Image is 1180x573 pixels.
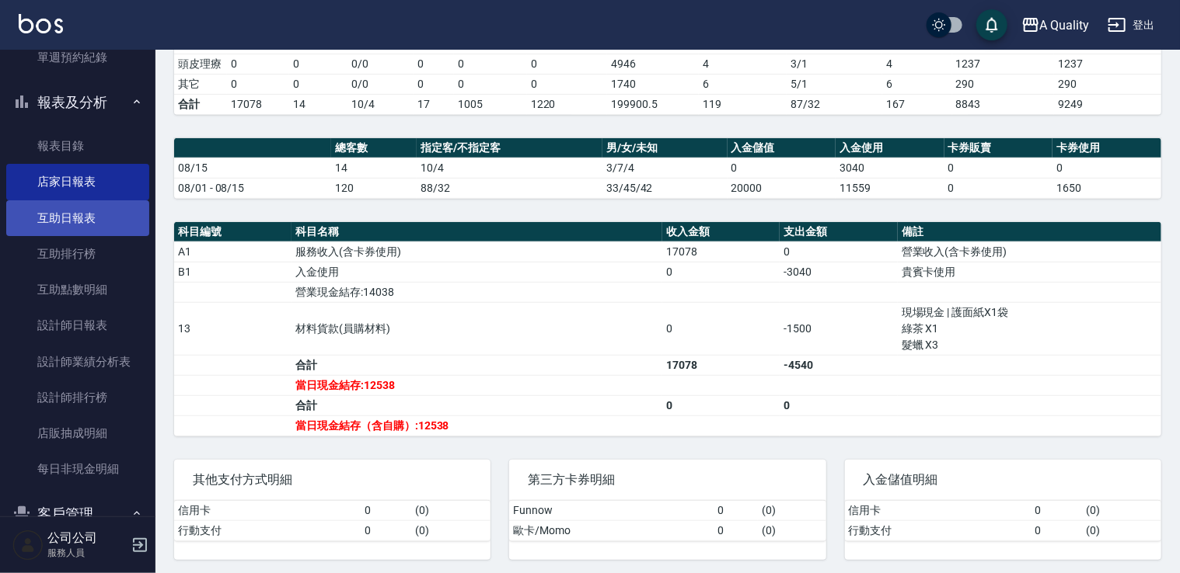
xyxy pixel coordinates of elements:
[412,520,491,540] td: ( 0 )
[292,375,662,395] td: 當日現金結存:12538
[6,200,149,236] a: 互助日報表
[12,530,44,561] img: Person
[1082,501,1161,521] td: ( 0 )
[6,451,149,487] a: 每日非現金明細
[347,94,414,114] td: 10/4
[414,94,454,114] td: 17
[347,74,414,94] td: 0 / 0
[174,520,361,540] td: 行動支付
[1053,158,1161,178] td: 0
[292,282,662,302] td: 營業現金結存:14038
[331,178,417,198] td: 120
[528,472,807,488] span: 第三方卡券明細
[845,520,1032,540] td: 行動支付
[836,158,944,178] td: 3040
[944,138,1053,158] th: 卡券販賣
[47,530,127,546] h5: 公司公司
[864,472,1143,488] span: 入金儲值明細
[292,241,662,262] td: 服務收入(含卡券使用)
[6,82,149,123] button: 報表及分析
[662,355,780,375] td: 17078
[174,222,1161,436] table: a dense table
[417,178,602,198] td: 88/32
[780,262,897,282] td: -3040
[787,94,882,114] td: 87/32
[174,501,491,541] table: a dense table
[976,9,1007,40] button: save
[412,501,491,521] td: ( 0 )
[174,302,292,355] td: 13
[780,395,897,415] td: 0
[414,74,454,94] td: 0
[6,494,149,534] button: 客戶管理
[289,94,348,114] td: 14
[836,138,944,158] th: 入金使用
[227,74,289,94] td: 0
[509,520,714,540] td: 歐卡/Momo
[454,94,527,114] td: 1005
[417,138,602,158] th: 指定客/不指定客
[662,395,780,415] td: 0
[509,501,714,521] td: Funnow
[602,178,728,198] td: 33/45/42
[292,262,662,282] td: 入金使用
[6,415,149,451] a: 店販抽成明細
[944,178,1053,198] td: 0
[1082,520,1161,540] td: ( 0 )
[607,94,699,114] td: 199900.5
[6,164,149,200] a: 店家日報表
[602,138,728,158] th: 男/女/未知
[289,74,348,94] td: 0
[292,222,662,242] th: 科目名稱
[417,158,602,178] td: 10/4
[174,262,292,282] td: B1
[758,501,826,521] td: ( 0 )
[898,241,1161,262] td: 營業收入(含卡券使用)
[728,178,836,198] td: 20000
[607,54,699,74] td: 4946
[662,262,780,282] td: 0
[361,501,412,521] td: 0
[780,241,897,262] td: 0
[527,94,608,114] td: 1220
[227,54,289,74] td: 0
[292,395,662,415] td: 合計
[787,54,882,74] td: 3 / 1
[1032,520,1083,540] td: 0
[780,355,897,375] td: -4540
[662,302,780,355] td: 0
[454,74,527,94] td: 0
[331,158,417,178] td: 14
[174,74,227,94] td: 其它
[662,222,780,242] th: 收入金額
[527,54,608,74] td: 0
[898,302,1161,355] td: 現場現金 | 護面紙X1袋 綠茶 X1 髮蠟 X3
[47,546,127,560] p: 服務人員
[882,94,952,114] td: 167
[6,307,149,343] a: 設計師日報表
[292,355,662,375] td: 合計
[6,272,149,307] a: 互助點數明細
[952,74,1055,94] td: 290
[882,54,952,74] td: 4
[174,178,331,198] td: 08/01 - 08/15
[1015,9,1096,41] button: A Quality
[662,241,780,262] td: 17078
[6,236,149,272] a: 互助排行榜
[952,54,1055,74] td: 1237
[1101,11,1161,40] button: 登出
[845,501,1161,541] table: a dense table
[174,158,331,178] td: 08/15
[193,472,472,488] span: 其他支付方式明細
[728,158,836,178] td: 0
[6,380,149,415] a: 設計師排行榜
[780,302,897,355] td: -1500
[289,54,348,74] td: 0
[19,14,63,33] img: Logo
[758,520,826,540] td: ( 0 )
[1053,138,1161,158] th: 卡券使用
[174,138,1161,199] table: a dense table
[174,501,361,521] td: 信用卡
[728,138,836,158] th: 入金儲值
[174,241,292,262] td: A1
